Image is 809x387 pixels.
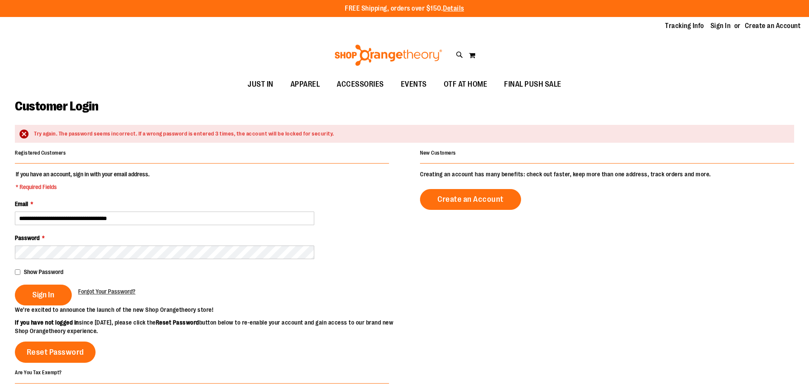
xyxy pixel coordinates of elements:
[420,150,456,156] strong: New Customers
[290,75,320,94] span: APPAREL
[401,75,427,94] span: EVENTS
[24,268,63,275] span: Show Password
[15,305,405,314] p: We’re excited to announce the launch of the new Shop Orangetheory store!
[710,21,731,31] a: Sign In
[15,370,62,376] strong: Are You Tax Exempt?
[15,319,79,326] strong: If you have not logged in
[15,99,98,113] span: Customer Login
[156,319,199,326] strong: Reset Password
[16,183,149,191] span: * Required Fields
[27,347,84,357] span: Reset Password
[78,288,135,295] span: Forgot Your Password?
[15,285,72,305] button: Sign In
[15,342,96,363] a: Reset Password
[248,75,273,94] span: JUST IN
[32,290,54,299] span: Sign In
[420,189,521,210] a: Create an Account
[15,234,39,241] span: Password
[78,287,135,296] a: Forgot Your Password?
[333,45,443,66] img: Shop Orangetheory
[444,75,488,94] span: OTF AT HOME
[15,201,28,207] span: Email
[34,130,786,138] div: Try again. The password seems incorrect. If a wrong password is entered 3 times, the account will...
[443,5,464,12] a: Details
[337,75,384,94] span: ACCESSORIES
[15,150,66,156] strong: Registered Customers
[15,170,150,191] legend: If you have an account, sign in with your email address.
[504,75,561,94] span: FINAL PUSH SALE
[665,21,704,31] a: Tracking Info
[437,195,504,204] span: Create an Account
[745,21,801,31] a: Create an Account
[345,4,464,14] p: FREE Shipping, orders over $150.
[15,318,405,335] p: since [DATE], please click the button below to re-enable your account and gain access to our bran...
[420,170,794,178] p: Creating an account has many benefits: check out faster, keep more than one address, track orders...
